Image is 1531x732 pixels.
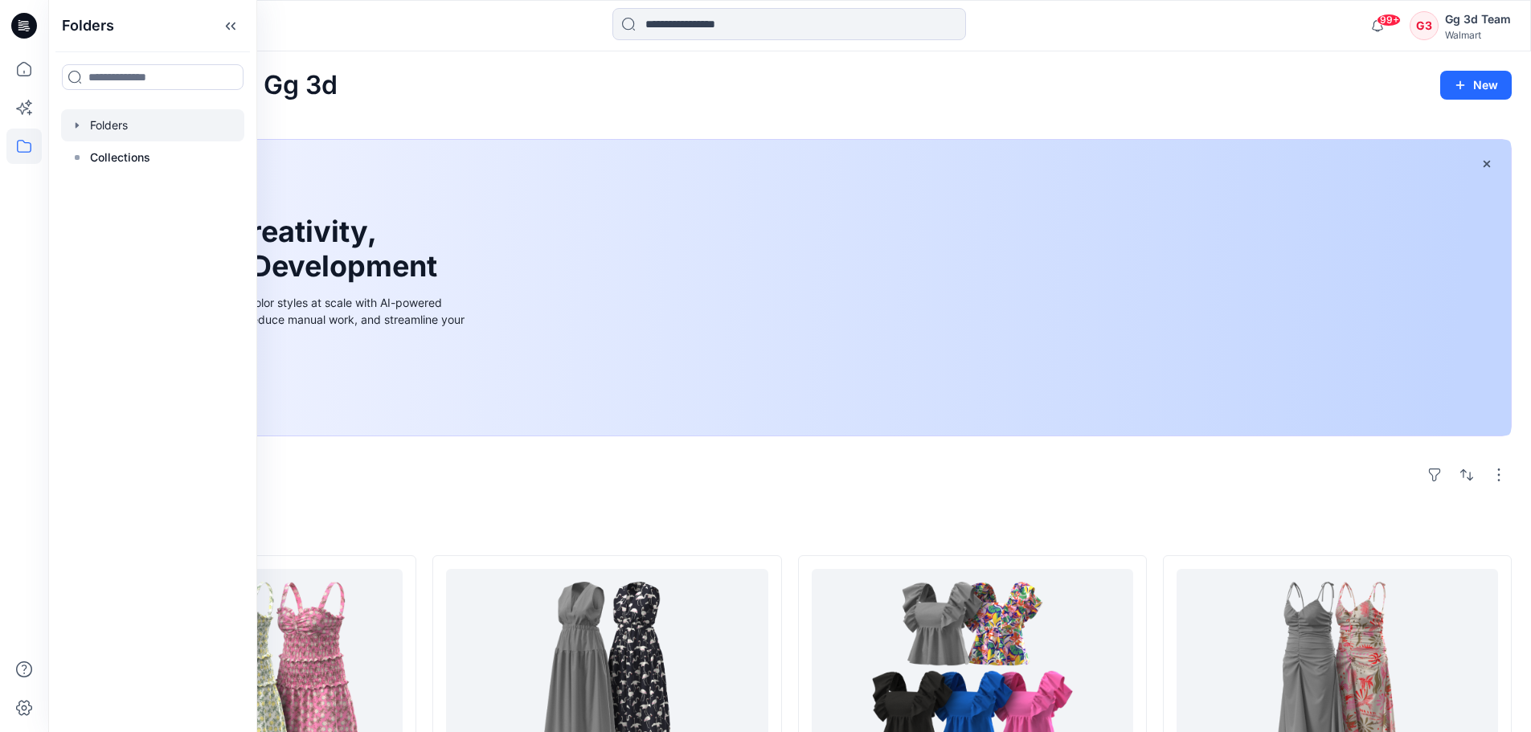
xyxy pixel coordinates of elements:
div: Gg 3d Team [1445,10,1511,29]
div: Walmart [1445,29,1511,41]
h1: Unleash Creativity, Speed Up Development [107,215,444,284]
span: 99+ [1377,14,1401,27]
div: G3 [1410,11,1439,40]
a: Discover more [107,364,469,396]
button: New [1440,71,1512,100]
div: Explore ideas faster and recolor styles at scale with AI-powered tools that boost creativity, red... [107,294,469,345]
p: Collections [90,148,150,167]
h4: Styles [68,520,1512,539]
